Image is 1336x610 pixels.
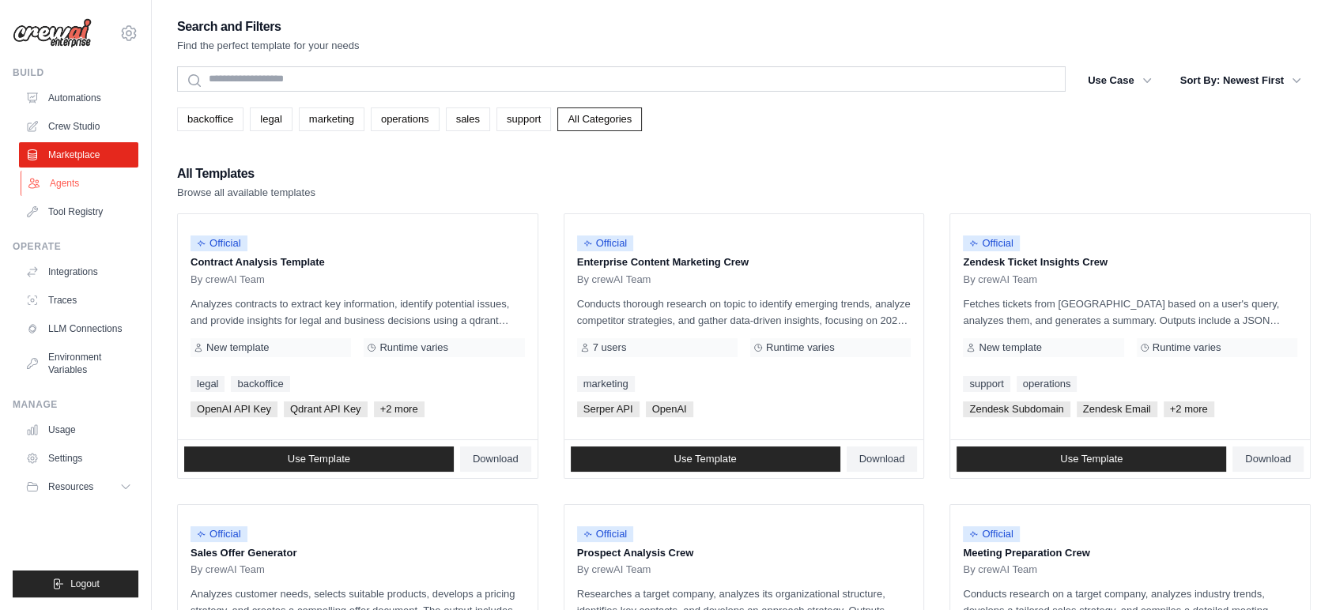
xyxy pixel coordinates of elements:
span: +2 more [1164,401,1214,417]
p: Find the perfect template for your needs [177,38,360,54]
a: sales [446,107,490,131]
a: Download [847,446,918,472]
span: By crewAI Team [191,563,265,576]
p: Sales Offer Generator [191,545,525,561]
span: Zendesk Subdomain [963,401,1070,417]
a: Usage [19,417,138,442]
a: legal [250,107,292,131]
span: New template [979,341,1041,354]
a: Settings [19,446,138,471]
span: Official [577,526,634,542]
span: OpenAI API Key [191,401,277,417]
a: support [963,376,1010,392]
span: Use Template [674,453,736,465]
span: Resources [48,480,93,493]
span: By crewAI Team [963,563,1037,576]
span: OpenAI [646,401,693,417]
span: Use Template [1060,453,1123,465]
a: backoffice [231,376,289,392]
span: Use Template [288,453,350,465]
button: Use Case [1078,66,1161,95]
span: Official [191,235,247,251]
p: Analyzes contracts to extract key information, identify potential issues, and provide insights fo... [191,296,525,329]
h2: All Templates [177,163,315,185]
span: Qdrant API Key [284,401,368,417]
span: Download [473,453,519,465]
span: Official [963,235,1020,251]
span: +2 more [374,401,425,417]
a: Crew Studio [19,114,138,139]
p: Enterprise Content Marketing Crew [577,254,911,270]
a: legal [191,376,225,392]
a: support [496,107,551,131]
img: Logo [13,18,92,48]
a: Download [1232,446,1304,472]
p: Fetches tickets from [GEOGRAPHIC_DATA] based on a user's query, analyzes them, and generates a su... [963,296,1297,329]
a: Agents [21,171,140,196]
a: Download [460,446,531,472]
span: Serper API [577,401,640,417]
button: Resources [19,474,138,499]
p: Zendesk Ticket Insights Crew [963,254,1297,270]
a: Integrations [19,259,138,284]
a: operations [1017,376,1077,392]
button: Sort By: Newest First [1171,66,1311,95]
a: Environment Variables [19,345,138,382]
a: backoffice [177,107,243,131]
span: New template [206,341,269,354]
a: Traces [19,288,138,313]
span: Runtime varies [766,341,835,354]
span: By crewAI Team [577,563,651,576]
span: Official [577,235,634,251]
div: Operate [13,240,138,253]
a: operations [371,107,440,131]
a: Use Template [184,446,454,472]
p: Contract Analysis Template [191,254,525,270]
button: Logout [13,570,138,597]
p: Prospect Analysis Crew [577,545,911,561]
h2: Search and Filters [177,16,360,38]
a: Automations [19,85,138,111]
span: By crewAI Team [963,273,1037,286]
span: Runtime varies [379,341,448,354]
a: All Categories [557,107,642,131]
span: Download [859,453,905,465]
a: marketing [577,376,635,392]
p: Browse all available templates [177,185,315,201]
span: Official [963,526,1020,542]
span: Runtime varies [1153,341,1221,354]
span: By crewAI Team [191,273,265,286]
span: By crewAI Team [577,273,651,286]
a: Use Template [571,446,840,472]
span: Download [1245,453,1291,465]
div: Build [13,66,138,79]
span: 7 users [593,341,627,354]
span: Official [191,526,247,542]
a: LLM Connections [19,316,138,341]
a: Tool Registry [19,199,138,224]
p: Meeting Preparation Crew [963,545,1297,561]
a: marketing [299,107,364,131]
a: Use Template [957,446,1226,472]
a: Marketplace [19,142,138,168]
span: Logout [70,578,100,590]
p: Conducts thorough research on topic to identify emerging trends, analyze competitor strategies, a... [577,296,911,329]
span: Zendesk Email [1077,401,1157,417]
div: Manage [13,398,138,411]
